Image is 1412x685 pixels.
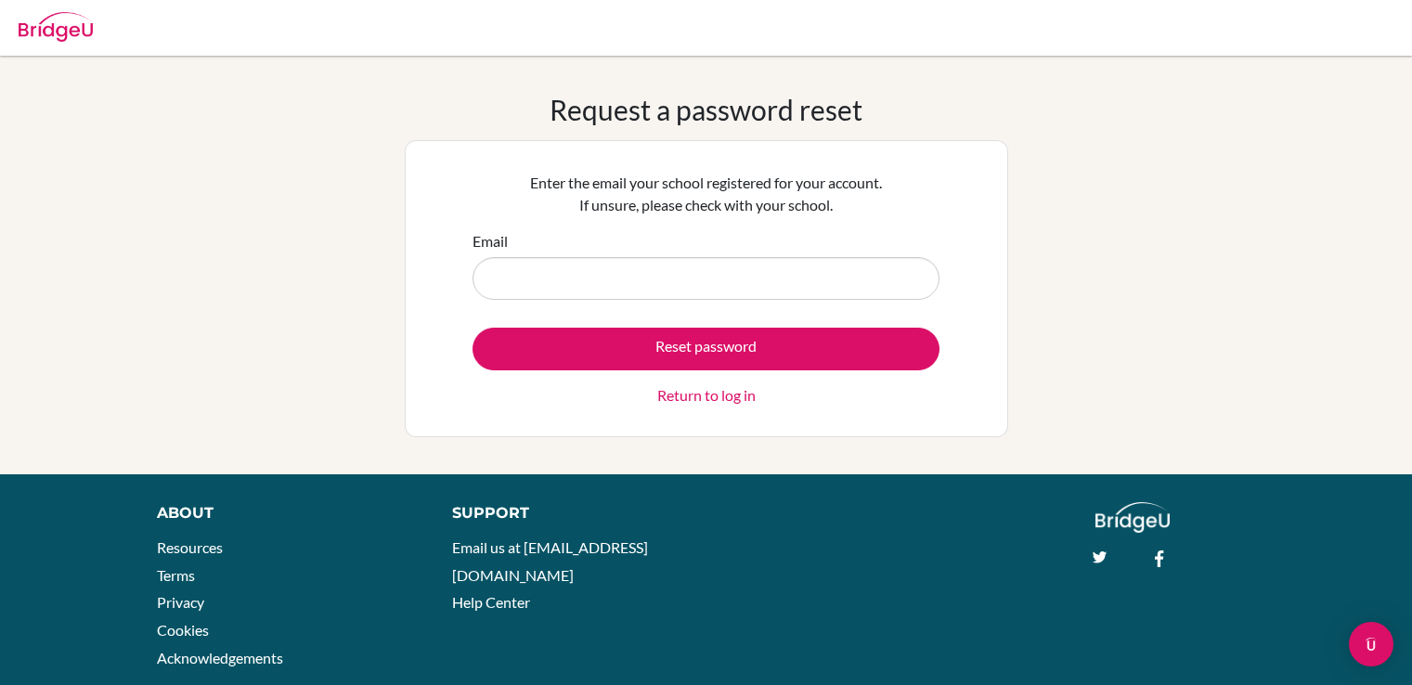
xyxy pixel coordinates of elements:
a: Cookies [157,621,209,639]
div: About [157,502,410,524]
div: Support [452,502,686,524]
a: Help Center [452,593,530,611]
h1: Request a password reset [550,93,862,126]
label: Email [473,230,508,252]
div: Open Intercom Messenger [1349,622,1393,666]
img: Bridge-U [19,12,93,42]
a: Acknowledgements [157,649,283,666]
a: Email us at [EMAIL_ADDRESS][DOMAIN_NAME] [452,538,648,584]
a: Privacy [157,593,204,611]
button: Reset password [473,328,939,370]
a: Resources [157,538,223,556]
a: Return to log in [657,384,756,407]
p: Enter the email your school registered for your account. If unsure, please check with your school. [473,172,939,216]
img: logo_white@2x-f4f0deed5e89b7ecb1c2cc34c3e3d731f90f0f143d5ea2071677605dd97b5244.png [1095,502,1171,533]
a: Terms [157,566,195,584]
